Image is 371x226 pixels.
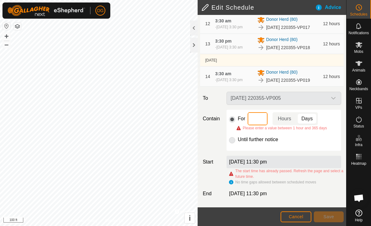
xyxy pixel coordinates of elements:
span: [DATE] 220355-VP017 [266,24,310,31]
button: Map Layers [14,23,21,30]
button: i [185,213,195,223]
span: Donor Herd (80) [266,16,297,24]
span: 14 [205,74,210,79]
span: 3:30 pm [215,39,231,44]
span: 13 [205,41,210,46]
a: Contact Us [105,218,123,224]
span: Help [355,218,363,222]
span: Schedules [350,12,367,16]
label: Contain [200,115,224,122]
label: Until further notice [238,137,278,142]
label: To [200,92,224,105]
span: [DATE] [205,58,217,62]
img: To [257,44,265,51]
img: To [257,24,265,31]
span: 12 hours [323,21,340,26]
div: Advice [315,4,346,11]
button: Cancel [281,211,311,222]
button: – [3,41,10,48]
div: - [215,77,242,83]
span: Cancel [289,214,303,219]
span: Status [353,124,364,128]
span: DG [97,7,104,14]
span: 12 hours [323,41,340,46]
div: - [215,24,242,30]
label: [DATE] 11:30 pm [229,159,267,164]
span: [DATE] 3:30 am [216,45,242,49]
span: 3:30 am [215,71,231,76]
span: Mobs [354,50,363,53]
span: [DATE] 220355-VP018 [266,44,310,51]
span: Donor Herd (80) [266,36,297,44]
span: [DATE] 11:30 pm [229,191,267,196]
span: Neckbands [349,87,368,91]
div: The start time has already passed. Refresh the page and select a future time. [229,168,349,179]
div: - [215,44,242,50]
a: Help [346,207,371,224]
button: + [3,33,10,40]
span: 3:30 am [215,18,231,23]
span: [DATE] 220355-VP019 [266,77,310,84]
div: Please enter a value between 1 hour and 365 days [236,125,346,131]
span: Days [301,115,313,122]
label: Start [200,158,224,166]
img: Gallagher Logo [7,5,85,16]
img: To [257,76,265,84]
span: VPs [355,106,362,109]
button: Reset Map [3,22,10,30]
div: Open chat [350,189,368,207]
span: Notifications [349,31,369,35]
h2: Edit Schedule [201,4,315,11]
span: Heatmap [351,162,366,165]
label: For [238,116,245,121]
span: Infra [355,143,362,147]
span: i [189,214,191,222]
a: Privacy Policy [74,218,98,224]
span: Donor Herd (80) [266,69,297,76]
span: Animals [352,68,365,72]
span: 12 hours [323,74,340,79]
button: Save [314,211,344,222]
span: Save [323,214,334,219]
span: [DATE] 3:30 pm [216,25,242,29]
span: [DATE] 3:30 pm [216,78,242,82]
span: No time gaps allowed between scheduled moves [235,180,316,184]
label: End [200,190,224,197]
span: 12 [205,21,210,26]
span: Hours [278,115,291,122]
